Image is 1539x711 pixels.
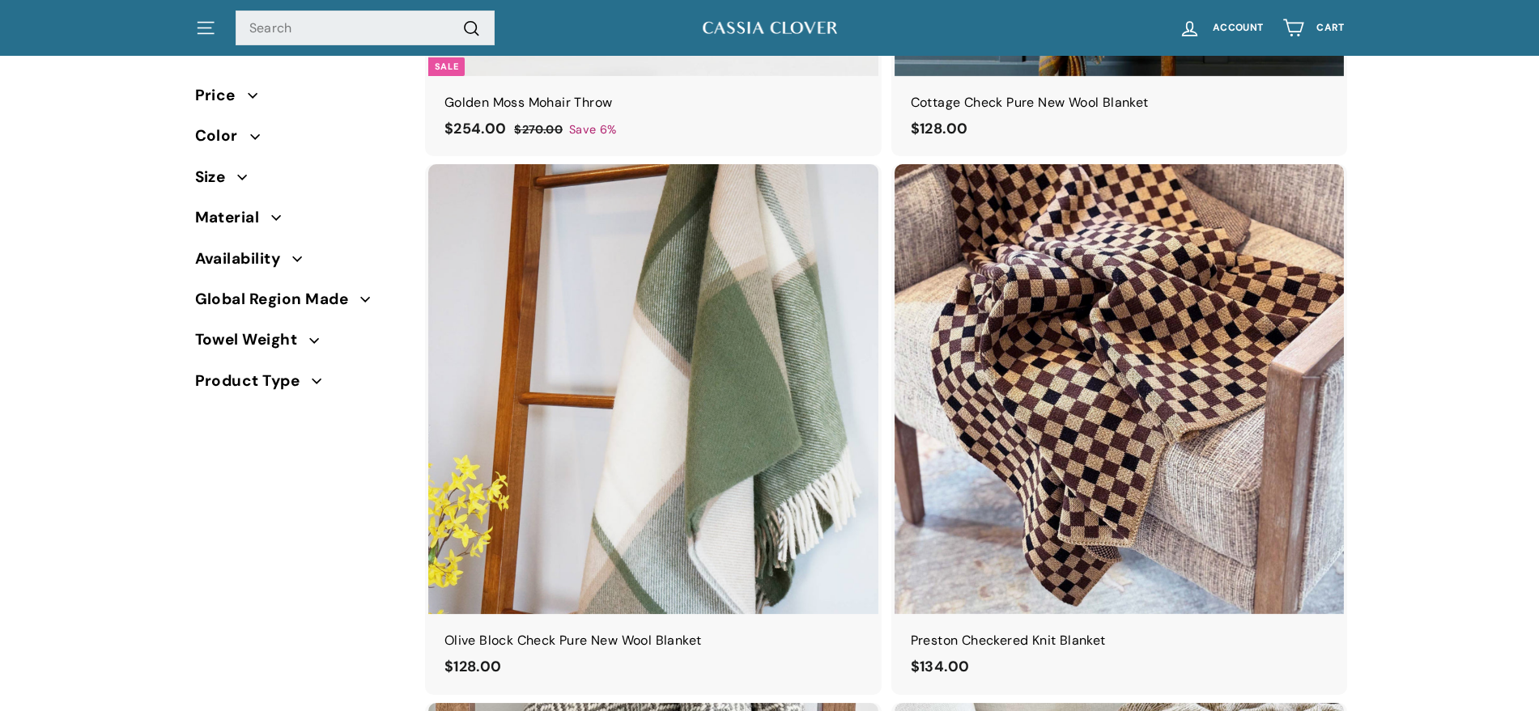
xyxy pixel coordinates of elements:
div: Sale [428,57,465,76]
div: Golden Moss Mohair Throw [444,92,862,113]
span: Material [195,205,272,230]
button: Size [195,161,402,201]
span: Account [1213,23,1263,33]
button: Product Type [195,365,402,405]
span: Availability [195,247,293,271]
button: Availability [195,243,402,283]
a: Preston Checkered Knit Blanket [895,164,1345,694]
span: Global Region Made [195,287,361,311]
span: $254.00 [444,119,507,138]
span: Price [195,83,248,108]
span: Product Type [195,369,312,393]
span: Cart [1316,23,1344,33]
span: Color [195,124,250,148]
button: Price [195,79,402,120]
span: Towel Weight [195,328,310,352]
button: Material [195,201,402,242]
span: $270.00 [514,122,563,137]
a: Account [1169,4,1273,52]
a: Cart [1273,4,1354,52]
span: $134.00 [911,657,970,676]
span: $128.00 [911,119,968,138]
div: Olive Block Check Pure New Wool Blanket [444,630,862,651]
span: $128.00 [444,657,502,676]
button: Color [195,120,402,160]
div: Cottage Check Pure New Wool Blanket [911,92,1329,113]
span: Save 6% [569,121,617,139]
input: Search [236,11,495,46]
span: Size [195,165,238,189]
div: Preston Checkered Knit Blanket [911,630,1329,651]
a: Olive Block Check Pure New Wool Blanket [428,164,878,694]
button: Global Region Made [195,283,402,324]
button: Towel Weight [195,324,402,364]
